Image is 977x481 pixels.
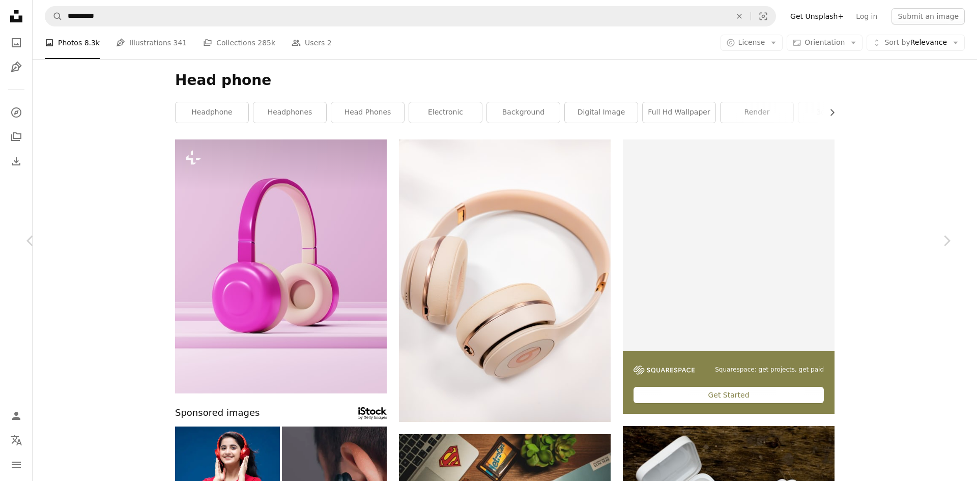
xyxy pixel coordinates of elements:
[253,102,326,123] a: headphones
[892,8,965,24] button: Submit an image
[399,276,611,285] a: gold Beats wireless headphones
[331,102,404,123] a: head phones
[916,192,977,290] a: Next
[399,139,611,422] img: gold Beats wireless headphones
[175,71,835,90] h1: Head phone
[6,151,26,172] a: Download History
[634,387,824,403] div: Get Started
[721,35,783,51] button: License
[798,102,871,123] a: 3d render
[45,7,63,26] button: Search Unsplash
[175,406,260,420] span: Sponsored images
[738,38,765,46] span: License
[292,26,332,59] a: Users 2
[6,57,26,77] a: Illustrations
[715,365,824,374] span: Squarespace: get projects, get paid
[850,8,883,24] a: Log in
[116,26,187,59] a: Illustrations 341
[257,37,275,48] span: 285k
[175,139,387,393] img: a pair of headphones sitting on top of a table
[634,365,695,375] img: file-1747939142011-51e5cc87e3c9
[6,406,26,426] a: Log in / Sign up
[643,102,715,123] a: full hd wallpaper
[6,455,26,475] button: Menu
[751,7,775,26] button: Visual search
[6,102,26,123] a: Explore
[787,35,863,51] button: Orientation
[804,38,845,46] span: Orientation
[327,37,332,48] span: 2
[487,102,560,123] a: background
[728,7,751,26] button: Clear
[623,139,835,414] a: Squarespace: get projects, get paidGet Started
[884,38,910,46] span: Sort by
[6,430,26,450] button: Language
[175,262,387,271] a: a pair of headphones sitting on top of a table
[884,38,947,48] span: Relevance
[45,6,776,26] form: Find visuals sitewide
[203,26,275,59] a: Collections 285k
[721,102,793,123] a: render
[176,102,248,123] a: headphone
[174,37,187,48] span: 341
[784,8,850,24] a: Get Unsplash+
[823,102,835,123] button: scroll list to the right
[6,127,26,147] a: Collections
[6,33,26,53] a: Photos
[867,35,965,51] button: Sort byRelevance
[409,102,482,123] a: electronic
[565,102,638,123] a: digital image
